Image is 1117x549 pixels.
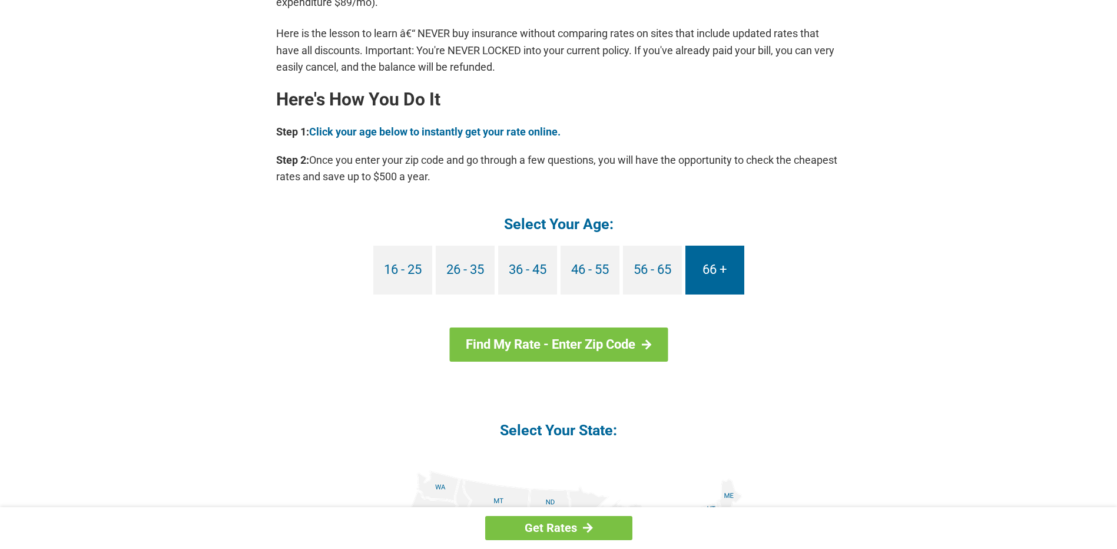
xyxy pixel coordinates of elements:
[561,246,619,295] a: 46 - 55
[276,25,841,75] p: Here is the lesson to learn â€“ NEVER buy insurance without comparing rates on sites that include...
[485,516,632,540] a: Get Rates
[449,328,668,362] a: Find My Rate - Enter Zip Code
[276,90,841,109] h2: Here's How You Do It
[276,152,841,185] p: Once you enter your zip code and go through a few questions, you will have the opportunity to che...
[498,246,557,295] a: 36 - 45
[623,246,682,295] a: 56 - 65
[373,246,432,295] a: 16 - 25
[436,246,495,295] a: 26 - 35
[276,421,841,440] h4: Select Your State:
[276,154,309,166] b: Step 2:
[276,125,309,138] b: Step 1:
[276,214,841,234] h4: Select Your Age:
[309,125,561,138] a: Click your age below to instantly get your rate online.
[685,246,744,295] a: 66 +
